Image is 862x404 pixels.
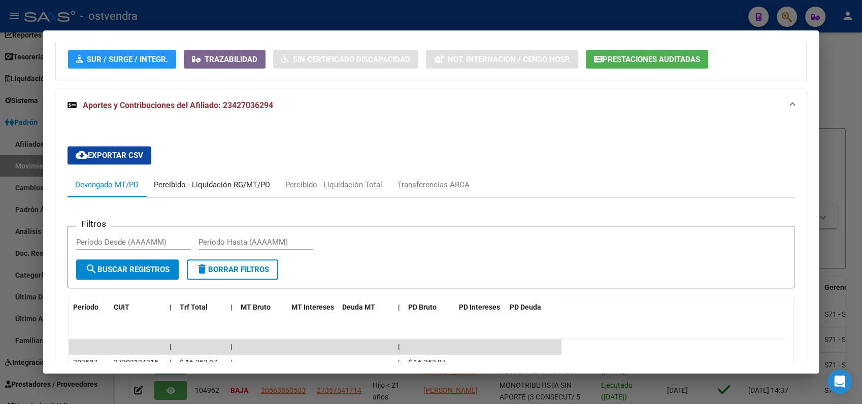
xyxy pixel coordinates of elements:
div: Percibido - Liquidación Total [285,179,382,190]
button: Prestaciones Auditadas [586,50,708,69]
span: MT Intereses [291,303,334,311]
span: Aportes y Contribuciones del Afiliado: 23427036294 [83,100,273,110]
datatable-header-cell: | [165,296,176,318]
span: | [230,343,233,351]
span: | [398,303,400,311]
div: Open Intercom Messenger [827,369,852,394]
button: Trazabilidad [184,50,266,69]
button: SUR / SURGE / INTEGR. [68,50,176,69]
span: | [230,303,233,311]
mat-expansion-panel-header: Aportes y Contribuciones del Afiliado: 23427036294 [55,89,807,122]
datatable-header-cell: MT Intereses [287,296,338,318]
button: Not. Internacion / Censo Hosp. [426,50,578,69]
datatable-header-cell: Período [69,296,110,318]
span: Deuda MT [342,303,375,311]
span: Exportar CSV [76,151,143,160]
div: Devengado MT/PD [75,179,139,190]
span: | [170,343,172,351]
datatable-header-cell: CUIT [110,296,165,318]
button: Exportar CSV [68,146,151,164]
span: Trazabilidad [205,55,257,64]
mat-icon: search [85,263,97,275]
datatable-header-cell: Trf Total [176,296,226,318]
span: Not. Internacion / Censo Hosp. [448,55,570,64]
span: $ 16.353,97 [408,358,446,366]
datatable-header-cell: Deuda MT [338,296,394,318]
button: Buscar Registros [76,259,179,280]
span: | [230,358,232,366]
span: | [170,358,171,366]
span: $ 16.353,97 [180,358,217,366]
span: Prestaciones Auditadas [603,55,700,64]
span: Buscar Registros [85,265,170,274]
span: MT Bruto [241,303,271,311]
span: Borrar Filtros [196,265,269,274]
mat-icon: delete [196,263,208,275]
span: CUIT [114,303,129,311]
span: PD Deuda [510,303,541,311]
button: Sin Certificado Discapacidad [273,50,418,69]
span: 202507 [73,358,97,366]
span: | [398,358,400,366]
h3: Filtros [76,218,111,229]
span: PD Intereses [459,303,500,311]
datatable-header-cell: | [226,296,237,318]
span: 27303134315 [114,358,158,366]
span: SUR / SURGE / INTEGR. [87,55,168,64]
datatable-header-cell: MT Bruto [237,296,287,318]
div: Percibido - Liquidación RG/MT/PD [154,179,270,190]
span: PD Bruto [408,303,437,311]
datatable-header-cell: PD Bruto [404,296,455,318]
datatable-header-cell: PD Intereses [455,296,506,318]
mat-icon: cloud_download [76,149,88,161]
div: Transferencias ARCA [397,179,470,190]
button: Borrar Filtros [187,259,278,280]
span: Trf Total [180,303,208,311]
span: | [170,303,172,311]
span: | [398,343,400,351]
datatable-header-cell: | [394,296,404,318]
datatable-header-cell: PD Deuda [506,296,561,318]
span: Período [73,303,98,311]
span: Sin Certificado Discapacidad [293,55,410,64]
